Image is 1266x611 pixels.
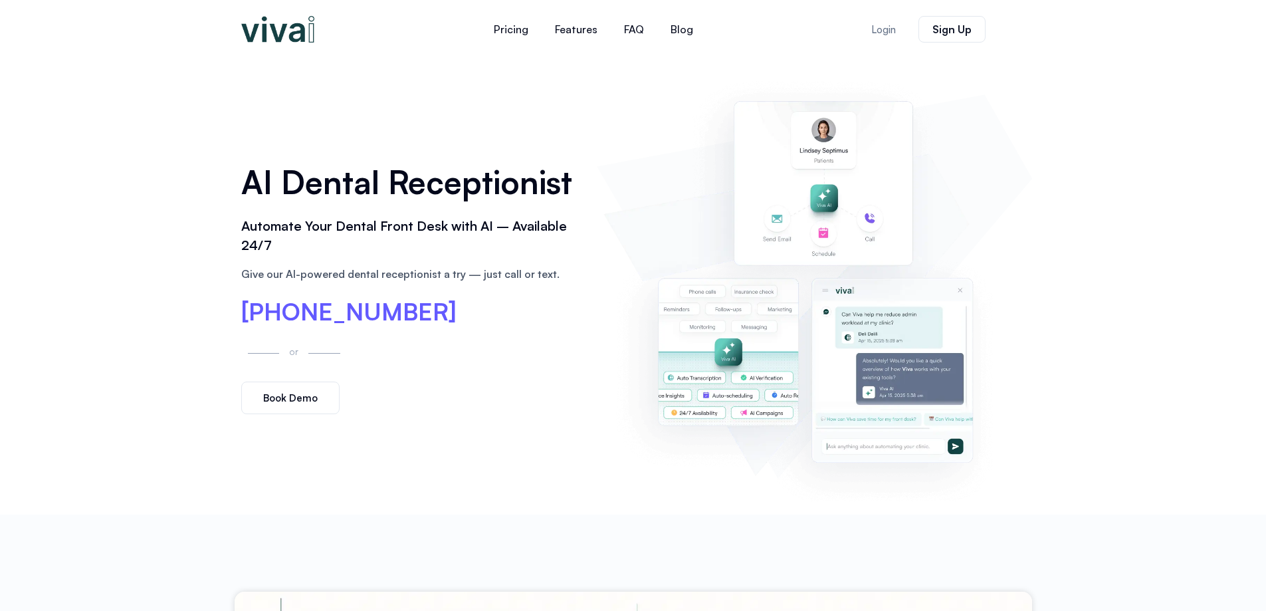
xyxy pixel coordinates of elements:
a: Features [542,13,611,45]
nav: Menu [401,13,786,45]
span: Login [871,25,896,35]
span: Book Demo [263,393,318,403]
p: Give our AI-powered dental receptionist a try — just call or text. [241,266,584,282]
a: [PHONE_NUMBER] [241,300,457,324]
a: Login [855,17,912,43]
span: Sign Up [932,24,972,35]
h2: Automate Your Dental Front Desk with AI – Available 24/7 [241,217,584,255]
a: FAQ [611,13,657,45]
p: or [286,344,302,359]
a: Blog [657,13,706,45]
img: AI dental receptionist dashboard – virtual receptionist dental office [603,72,1025,501]
a: Sign Up [918,16,986,43]
a: Book Demo [241,382,340,414]
a: Pricing [480,13,542,45]
h1: AI Dental Receptionist [241,159,584,205]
